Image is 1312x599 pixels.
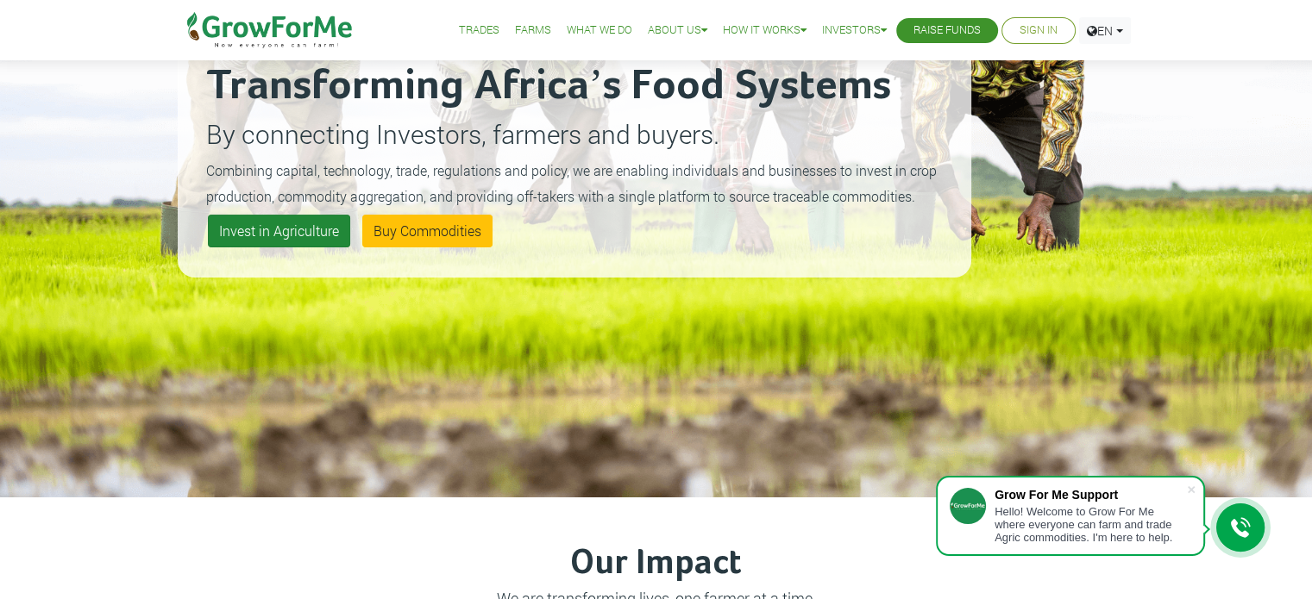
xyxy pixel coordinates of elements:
[723,22,807,40] a: How it Works
[567,22,632,40] a: What We Do
[459,22,499,40] a: Trades
[995,505,1186,544] div: Hello! Welcome to Grow For Me where everyone can farm and trade Agric commodities. I'm here to help.
[822,22,887,40] a: Investors
[206,60,943,112] h2: Transforming Africa’s Food Systems
[208,215,350,247] a: Invest in Agriculture
[648,22,707,40] a: About Us
[206,161,937,205] small: Combining capital, technology, trade, regulations and policy, we are enabling individuals and bus...
[193,543,1120,584] h3: Our Impact
[206,115,943,153] p: By connecting Investors, farmers and buyers.
[362,215,493,247] a: Buy Commodities
[1020,22,1058,40] a: Sign In
[913,22,981,40] a: Raise Funds
[995,488,1186,502] div: Grow For Me Support
[1079,17,1131,44] a: EN
[515,22,551,40] a: Farms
